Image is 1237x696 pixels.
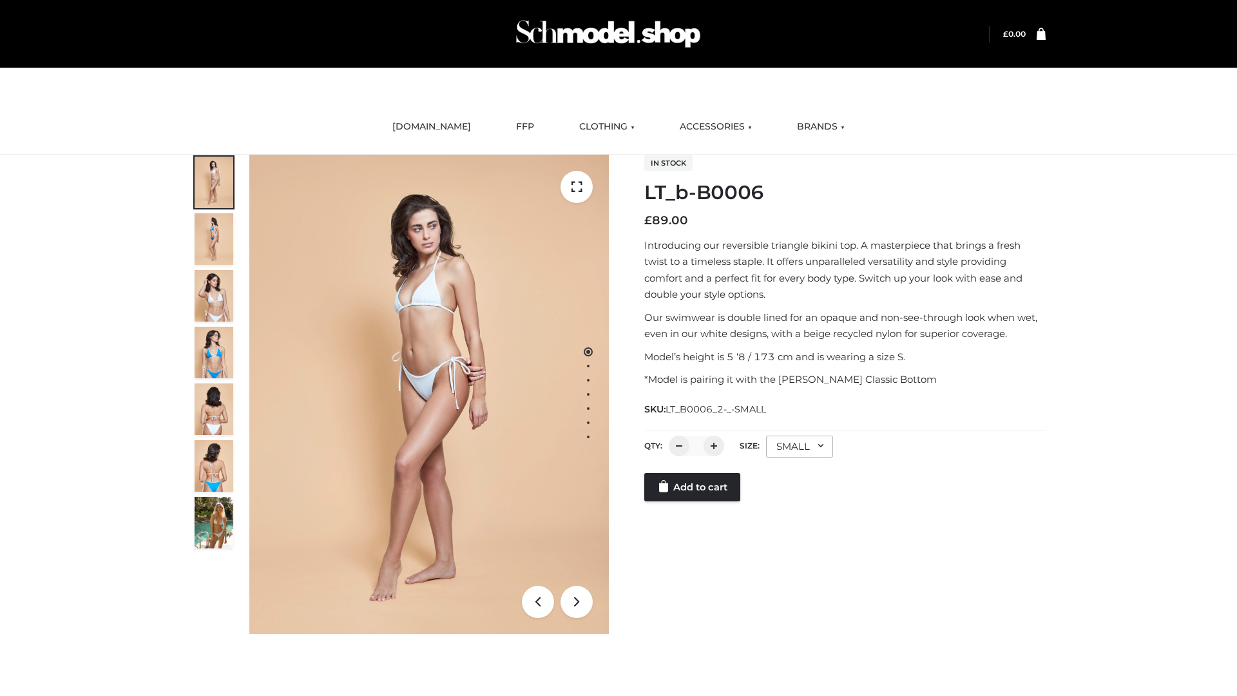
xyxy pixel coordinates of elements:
h1: LT_b-B0006 [644,181,1046,204]
span: £ [1003,29,1008,39]
img: ArielClassicBikiniTop_CloudNine_AzureSky_OW114ECO_7-scaled.jpg [195,383,233,435]
label: Size: [740,441,760,450]
span: In stock [644,155,693,171]
div: SMALL [766,436,833,458]
p: Our swimwear is double lined for an opaque and non-see-through look when wet, even in our white d... [644,309,1046,342]
a: BRANDS [787,113,854,141]
a: £0.00 [1003,29,1026,39]
img: ArielClassicBikiniTop_CloudNine_AzureSky_OW114ECO_4-scaled.jpg [195,327,233,378]
span: LT_B0006_2-_-SMALL [666,403,766,415]
img: ArielClassicBikiniTop_CloudNine_AzureSky_OW114ECO_3-scaled.jpg [195,270,233,322]
a: CLOTHING [570,113,644,141]
a: [DOMAIN_NAME] [383,113,481,141]
span: £ [644,213,652,227]
p: Introducing our reversible triangle bikini top. A masterpiece that brings a fresh twist to a time... [644,237,1046,303]
img: ArielClassicBikiniTop_CloudNine_AzureSky_OW114ECO_8-scaled.jpg [195,440,233,492]
a: ACCESSORIES [670,113,762,141]
bdi: 89.00 [644,213,688,227]
a: Add to cart [644,473,740,501]
img: ArielClassicBikiniTop_CloudNine_AzureSky_OW114ECO_1-scaled.jpg [195,157,233,208]
img: ArielClassicBikiniTop_CloudNine_AzureSky_OW114ECO_2-scaled.jpg [195,213,233,265]
img: Arieltop_CloudNine_AzureSky2.jpg [195,497,233,548]
a: FFP [506,113,544,141]
p: *Model is pairing it with the [PERSON_NAME] Classic Bottom [644,371,1046,388]
span: SKU: [644,401,767,417]
img: ArielClassicBikiniTop_CloudNine_AzureSky_OW114ECO_1 [249,155,609,634]
bdi: 0.00 [1003,29,1026,39]
p: Model’s height is 5 ‘8 / 173 cm and is wearing a size S. [644,349,1046,365]
img: Schmodel Admin 964 [512,8,705,59]
label: QTY: [644,441,662,450]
